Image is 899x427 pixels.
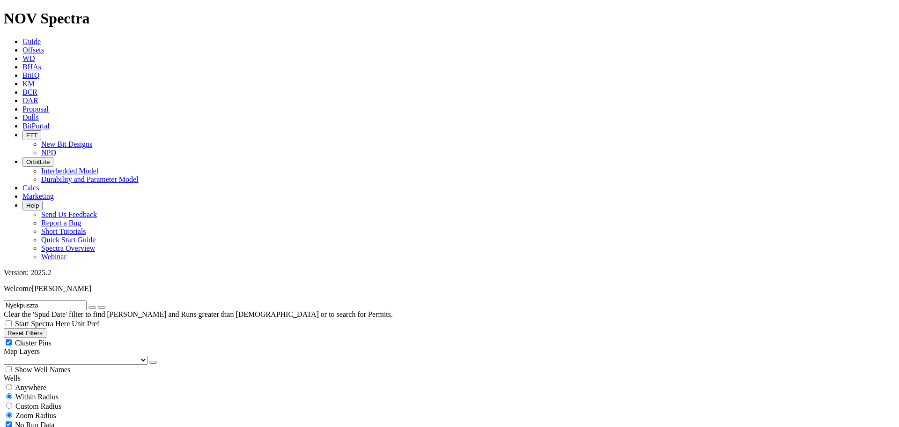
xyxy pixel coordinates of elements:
a: KM [22,80,35,88]
a: Dulls [22,113,39,121]
a: Short Tutorials [41,227,86,235]
p: Welcome [4,285,895,293]
span: Custom Radius [15,402,61,410]
span: Start Spectra Here [15,320,70,328]
a: New Bit Designs [41,140,92,148]
a: Calcs [22,184,39,192]
a: BHAs [22,63,41,71]
span: [PERSON_NAME] [32,285,91,292]
span: Anywhere [15,383,46,391]
a: Spectra Overview [41,244,95,252]
a: Report a Bug [41,219,81,227]
span: Clear the 'Spud Date' filter to find [PERSON_NAME] and Runs greater than [DEMOGRAPHIC_DATA] or to... [4,310,393,318]
a: OAR [22,97,38,105]
button: Help [22,201,43,210]
span: Help [26,202,39,209]
div: Wells [4,374,895,382]
a: Guide [22,37,41,45]
a: BCR [22,88,37,96]
span: Map Layers [4,347,40,355]
span: Show Well Names [15,366,70,374]
span: Cluster Pins [15,339,52,347]
a: Send Us Feedback [41,210,97,218]
a: WD [22,54,35,62]
a: Proposal [22,105,49,113]
div: Version: 2025.2 [4,269,895,277]
a: Quick Start Guide [41,236,96,244]
input: Start Spectra Here [6,320,12,326]
span: OrbitLite [26,158,50,165]
a: Offsets [22,46,44,54]
input: Search [4,300,87,310]
span: FTT [26,132,37,139]
h1: NOV Spectra [4,10,895,27]
button: Reset Filters [4,328,46,338]
a: BitPortal [22,122,50,130]
span: Within Radius [15,393,59,401]
a: NPD [41,149,56,157]
a: Webinar [41,253,66,261]
button: OrbitLite [22,157,53,167]
span: Zoom Radius [15,412,56,420]
a: Durability and Parameter Model [41,175,139,183]
a: Marketing [22,192,54,200]
a: BitIQ [22,71,39,79]
a: Interbedded Model [41,167,98,175]
span: Unit Pref [72,320,99,328]
button: FTT [22,130,41,140]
